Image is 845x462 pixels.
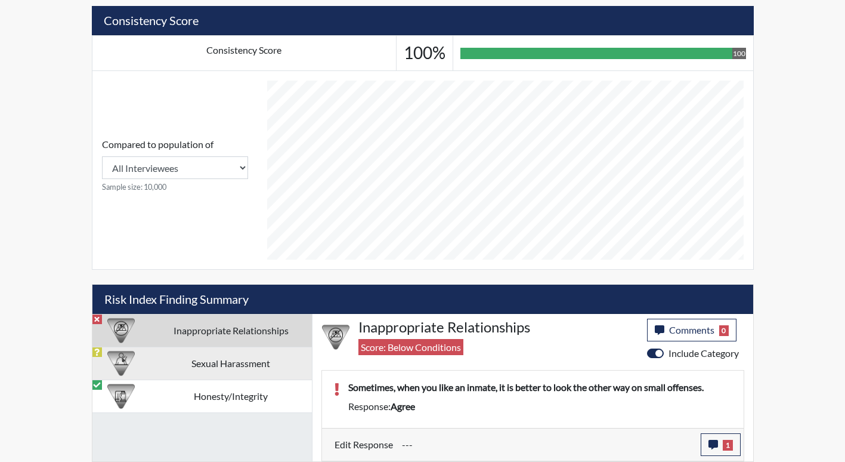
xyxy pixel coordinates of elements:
div: 100 [732,48,746,59]
td: Sexual Harassment [150,347,312,380]
span: Comments [669,324,714,335]
td: Consistency Score [92,36,396,71]
h3: 100% [404,43,445,63]
div: Response: [339,399,741,414]
h5: Risk Index Finding Summary [92,285,753,314]
h5: Consistency Score [92,6,754,35]
span: agree [391,401,415,412]
img: CATEGORY%20ICON-11.a5f294f4.png [107,383,135,410]
img: CATEGORY%20ICON-23.dd685920.png [107,350,135,377]
button: Comments0 [647,319,737,341]
td: Honesty/Integrity [150,380,312,412]
span: 1 [723,440,733,451]
small: Sample size: 10,000 [102,181,248,193]
button: 1 [701,433,741,456]
span: 0 [719,325,729,336]
div: Update the test taker's response, the change might impact the score [393,433,701,456]
label: Include Category [668,346,739,361]
label: Compared to population of [102,137,213,152]
label: Edit Response [335,433,393,456]
h4: Inappropriate Relationships [358,319,638,336]
td: Inappropriate Relationships [150,314,312,347]
p: Sometimes, when you like an inmate, it is better to look the other way on small offenses. [348,380,732,395]
img: CATEGORY%20ICON-14.139f8ef7.png [107,317,135,344]
span: Score: Below Conditions [358,339,463,355]
div: Consistency Score comparison among population [102,137,248,193]
img: CATEGORY%20ICON-14.139f8ef7.png [322,324,349,351]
